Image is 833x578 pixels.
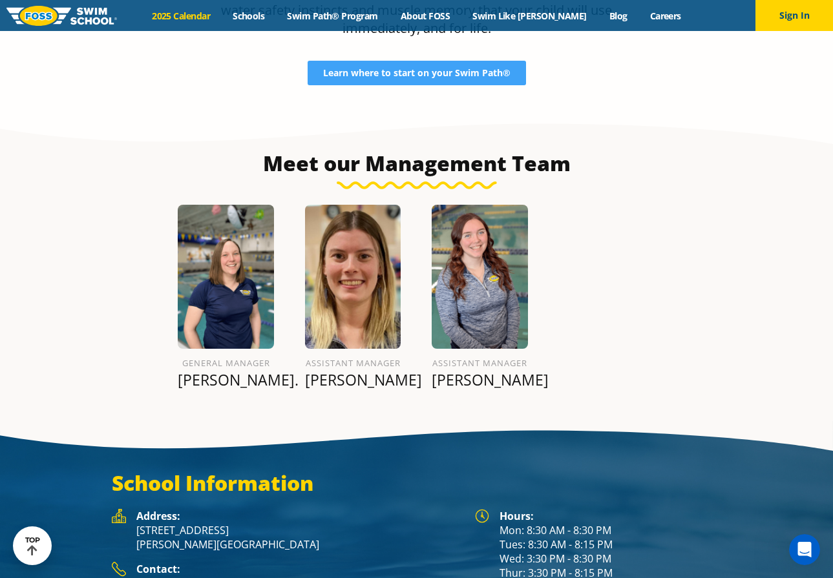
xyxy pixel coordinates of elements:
[389,10,461,22] a: About FOSS
[305,205,401,349] img: Foss-Web-Headshots.png
[305,355,401,371] h6: Assistant Manager
[305,371,401,389] p: [PERSON_NAME]
[136,523,462,552] p: [STREET_ADDRESS] [PERSON_NAME][GEOGRAPHIC_DATA]
[112,509,126,523] img: Foss Location Address
[598,10,638,22] a: Blog
[178,371,274,389] p: [PERSON_NAME].
[6,6,117,26] img: FOSS Swim School Logo
[141,10,222,22] a: 2025 Calendar
[112,150,722,176] h3: Meet our Management Team
[432,355,528,371] h6: Assistant Manager
[276,10,389,22] a: Swim Path® Program
[461,10,598,22] a: Swim Like [PERSON_NAME]
[112,562,126,577] img: Foss Location Contact
[178,205,274,349] img: Alexa-Ihrke.png
[323,68,511,77] span: Learn where to start on your Swim Path®
[475,509,489,523] img: Foss Location Hours
[25,536,40,556] div: TOP
[136,509,180,523] strong: Address:
[178,355,274,371] h6: General Manager
[112,470,722,496] h3: School Information
[222,10,276,22] a: Schools
[136,562,180,576] strong: Contact:
[500,509,534,523] strong: Hours:
[432,371,528,389] p: [PERSON_NAME]
[432,205,528,349] img: Cassidy-Matt.png
[789,534,820,565] iframe: Intercom live chat
[308,61,526,85] a: Learn where to start on your Swim Path®
[638,10,692,22] a: Careers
